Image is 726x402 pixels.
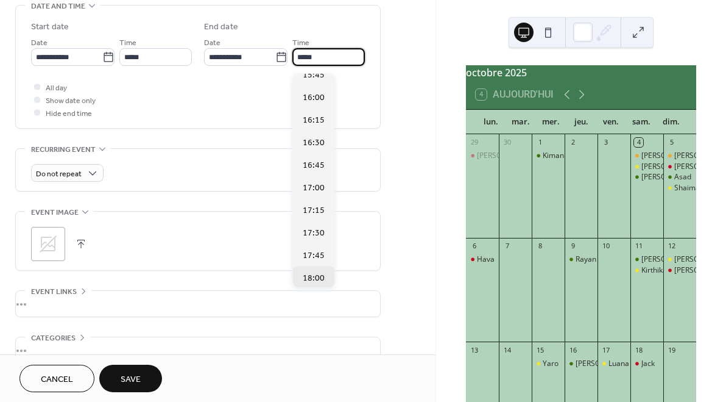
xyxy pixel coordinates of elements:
div: Björn [663,254,696,265]
div: Kirthika [630,265,663,276]
div: [PERSON_NAME] [641,172,699,182]
div: mer. [536,110,566,134]
div: Luana [597,359,630,369]
div: ven. [596,110,626,134]
div: Jack [641,359,655,369]
div: 9 [568,242,577,251]
span: Time [119,37,136,49]
span: 16:00 [303,92,325,104]
div: lun. [476,110,506,134]
div: jeu. [566,110,596,134]
div: 13 [470,345,479,354]
span: Date [204,37,220,49]
span: 17:45 [303,249,325,262]
span: 15:45 [303,69,325,82]
div: Aissatou [663,162,696,172]
div: 16 [568,345,577,354]
div: Shaima [663,183,696,193]
div: 12 [667,242,676,251]
div: 6 [470,242,479,251]
div: 11 [634,242,643,251]
div: 15 [535,345,544,354]
div: 5 [667,138,676,147]
span: 16:15 [303,114,325,127]
div: [PERSON_NAME] [576,359,633,369]
span: Time [292,37,309,49]
div: 30 [502,138,512,147]
div: Start date [31,21,69,34]
div: Cristina [630,254,663,265]
div: ••• [16,291,380,317]
span: 18:00 [303,272,325,285]
span: Categories [31,332,76,345]
div: sam. [626,110,656,134]
div: Miriam T1 [663,151,696,161]
span: Event links [31,285,77,298]
span: All day [46,82,67,95]
div: dim. [657,110,686,134]
div: [PERSON_NAME] [641,162,699,172]
div: Adrian [630,162,663,172]
span: 17:00 [303,182,325,195]
div: Shaima [674,183,700,193]
div: Kimani [543,151,566,161]
span: Hide end time [46,107,92,120]
div: Jack [630,359,663,369]
div: Hava [466,254,499,265]
div: octobre 2025 [466,65,696,80]
button: Save [99,365,162,392]
div: David [630,172,663,182]
div: ; [31,227,65,261]
div: 10 [601,242,610,251]
span: Save [121,373,141,386]
div: mar. [506,110,536,134]
span: 17:15 [303,204,325,217]
div: End date [204,21,238,34]
span: Recurring event [31,143,96,156]
div: [PERSON_NAME] [641,254,699,265]
div: 2 [568,138,577,147]
div: 3 [601,138,610,147]
div: 18 [634,345,643,354]
span: Do not repeat [36,167,82,181]
div: 19 [667,345,676,354]
div: 17 [601,345,610,354]
span: 16:30 [303,137,325,149]
div: Kimani [532,151,565,161]
div: 4 [634,138,643,147]
div: Edoardo [565,359,597,369]
div: Asad [663,172,696,182]
span: Date [31,37,48,49]
div: 29 [470,138,479,147]
div: 8 [535,242,544,251]
span: Show date only [46,95,96,107]
div: Hava [477,254,495,265]
div: Luana [608,359,629,369]
div: Asad [674,172,691,182]
span: Event image [31,206,79,219]
div: 14 [502,345,512,354]
div: Elijah + Keziah T1 [630,151,663,161]
span: Cancel [41,373,73,386]
div: Enzo [466,151,499,161]
div: 1 [535,138,544,147]
div: ••• [16,337,380,363]
div: Daniela [663,265,696,276]
div: Rayan [576,254,596,265]
div: [PERSON_NAME] [477,151,534,161]
button: Cancel [19,365,94,392]
span: 17:30 [303,227,325,240]
div: Rayan [565,254,597,265]
div: 7 [502,242,512,251]
span: 16:45 [303,159,325,172]
div: Kirthika [641,265,667,276]
div: Yaro [543,359,559,369]
div: Yaro [532,359,565,369]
